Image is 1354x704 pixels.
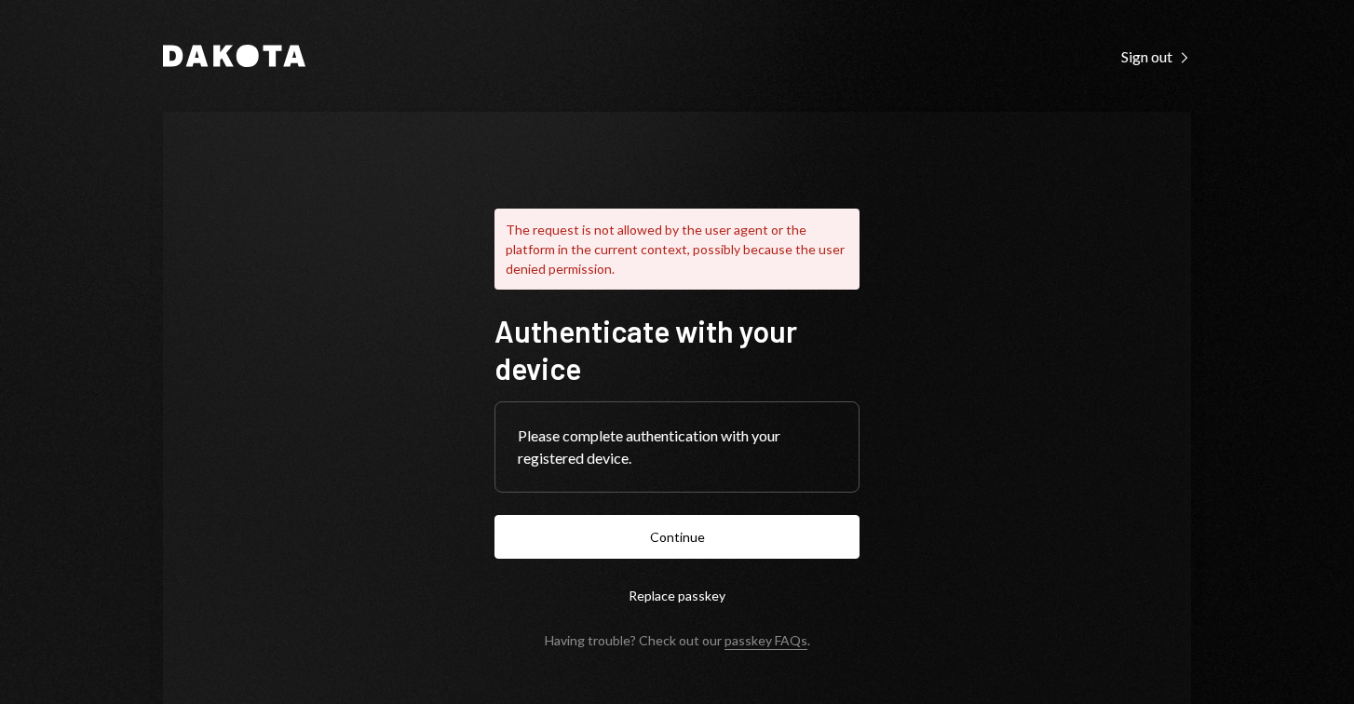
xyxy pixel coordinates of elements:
[1121,47,1191,66] div: Sign out
[494,574,860,617] button: Replace passkey
[545,632,810,648] div: Having trouble? Check out our .
[1121,46,1191,66] a: Sign out
[494,515,860,559] button: Continue
[724,632,807,650] a: passkey FAQs
[494,312,860,386] h1: Authenticate with your device
[494,209,860,290] div: The request is not allowed by the user agent or the platform in the current context, possibly bec...
[518,425,836,469] div: Please complete authentication with your registered device.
